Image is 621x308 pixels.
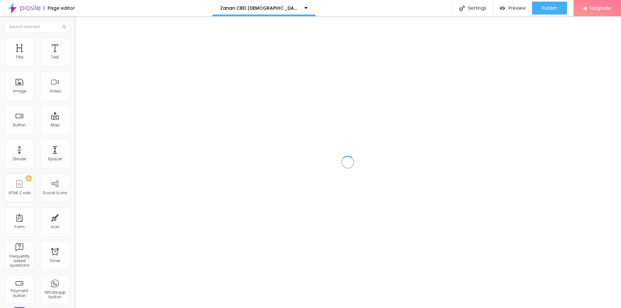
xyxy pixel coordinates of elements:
[51,55,59,59] div: Text
[459,5,465,11] img: Icone
[49,89,61,93] div: Video
[542,5,557,11] span: Publish
[532,2,567,15] button: Publish
[5,21,70,33] input: Search element
[49,259,60,263] div: Timer
[6,289,32,298] div: Payment button
[500,5,505,11] img: view-1.svg
[220,6,300,10] p: Zanari CBD [DEMOGRAPHIC_DATA][MEDICAL_DATA] Gummies
[51,225,60,229] div: Icon
[16,55,23,59] div: Title
[15,225,25,229] div: Form
[62,25,66,29] img: Icone
[13,89,26,93] div: Image
[43,191,67,195] div: Social Icons
[508,5,526,11] span: Preview
[9,191,30,195] div: HTML Code
[13,157,26,161] div: Divider
[6,254,32,268] div: Frequently asked questions
[590,5,611,11] span: Upgrade
[44,6,75,10] div: Page editor
[42,290,68,300] div: Whatsapp button
[48,157,62,161] div: Spacer
[493,2,532,15] button: Preview
[51,123,60,127] div: Map
[13,123,26,127] div: Button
